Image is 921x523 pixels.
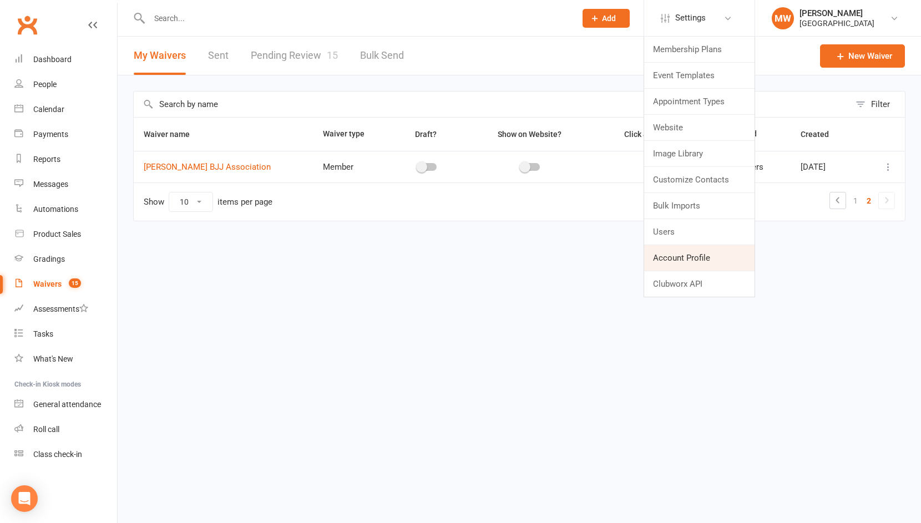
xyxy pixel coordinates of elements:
span: Settings [675,6,706,31]
div: Reports [33,155,60,164]
a: Clubworx API [644,271,755,297]
div: items per page [217,197,272,207]
button: Show on Website? [488,128,574,141]
div: Assessments [33,304,88,313]
a: 2 [862,193,876,209]
a: Users [644,219,755,245]
a: [PERSON_NAME] BJJ Association [144,162,271,172]
div: Calendar [33,105,64,114]
div: [GEOGRAPHIC_DATA] [799,18,874,28]
div: Open Intercom Messenger [11,485,38,512]
a: New Waiver [820,44,905,68]
th: Waiver type [313,118,388,151]
a: Assessments [14,297,117,322]
a: Reports [14,147,117,172]
div: Messages [33,180,68,189]
a: Messages [14,172,117,197]
button: Created [801,128,841,141]
div: Tasks [33,329,53,338]
a: What's New [14,347,117,372]
input: Search by name [134,92,850,117]
span: 15 [69,278,81,288]
a: Membership Plans [644,37,755,62]
button: Waiver name [144,128,202,141]
a: Tasks [14,322,117,347]
div: Class check-in [33,450,82,459]
td: [DATE] [791,151,864,182]
a: Dashboard [14,47,117,72]
a: Account Profile [644,245,755,271]
a: Appointment Types [644,89,755,114]
span: Created [801,130,841,139]
div: People [33,80,57,89]
a: Bulk Imports [644,193,755,219]
a: Payments [14,122,117,147]
div: MW [772,7,794,29]
span: Add [602,14,616,23]
input: Search... [146,11,568,26]
span: Show on Website? [498,130,561,139]
button: Filter [850,92,905,117]
td: Member [313,151,388,182]
a: Website [644,115,755,140]
div: Waivers [33,280,62,288]
div: Payments [33,130,68,139]
div: General attendance [33,400,101,409]
a: General attendance kiosk mode [14,392,117,417]
span: Waiver name [144,130,202,139]
a: Sent [208,37,229,75]
a: Image Library [644,141,755,166]
button: Draft? [405,128,449,141]
a: Clubworx [13,11,41,39]
div: Filter [871,98,890,111]
div: Automations [33,205,78,214]
button: My Waivers [134,37,186,75]
div: Roll call [33,425,59,434]
div: Dashboard [33,55,72,64]
span: Click & Pay [624,130,663,139]
div: Show [144,192,272,212]
a: Waivers 15 [14,272,117,297]
a: 1 [849,193,862,209]
div: [PERSON_NAME] [799,8,874,18]
button: Click & Pay [614,128,675,141]
a: Event Templates [644,63,755,88]
a: Customize Contacts [644,167,755,192]
a: Automations [14,197,117,222]
button: Add [583,9,630,28]
div: Product Sales [33,230,81,238]
span: 15 [327,49,338,61]
div: What's New [33,354,73,363]
a: Product Sales [14,222,117,247]
a: Calendar [14,97,117,122]
a: People [14,72,117,97]
a: Bulk Send [360,37,404,75]
a: Class kiosk mode [14,442,117,467]
a: Pending Review15 [251,37,338,75]
a: Roll call [14,417,117,442]
div: Gradings [33,255,65,263]
a: Gradings [14,247,117,272]
span: Draft? [415,130,437,139]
